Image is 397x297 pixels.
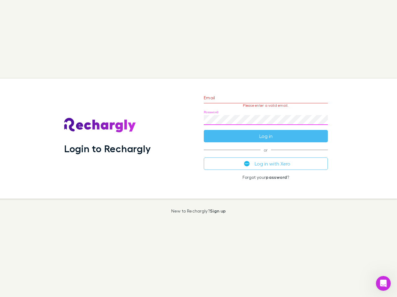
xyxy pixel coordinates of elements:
[64,118,136,133] img: Rechargly's Logo
[204,157,328,170] button: Log in with Xero
[204,103,328,108] p: Please enter a valid email.
[204,175,328,180] p: Forgot your ?
[64,143,151,154] h1: Login to Rechargly
[204,130,328,142] button: Log in
[266,174,287,180] a: password
[171,209,226,213] p: New to Rechargly?
[376,276,391,291] iframe: Intercom live chat
[244,161,250,166] img: Xero's logo
[204,110,218,114] label: Password
[210,208,226,213] a: Sign up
